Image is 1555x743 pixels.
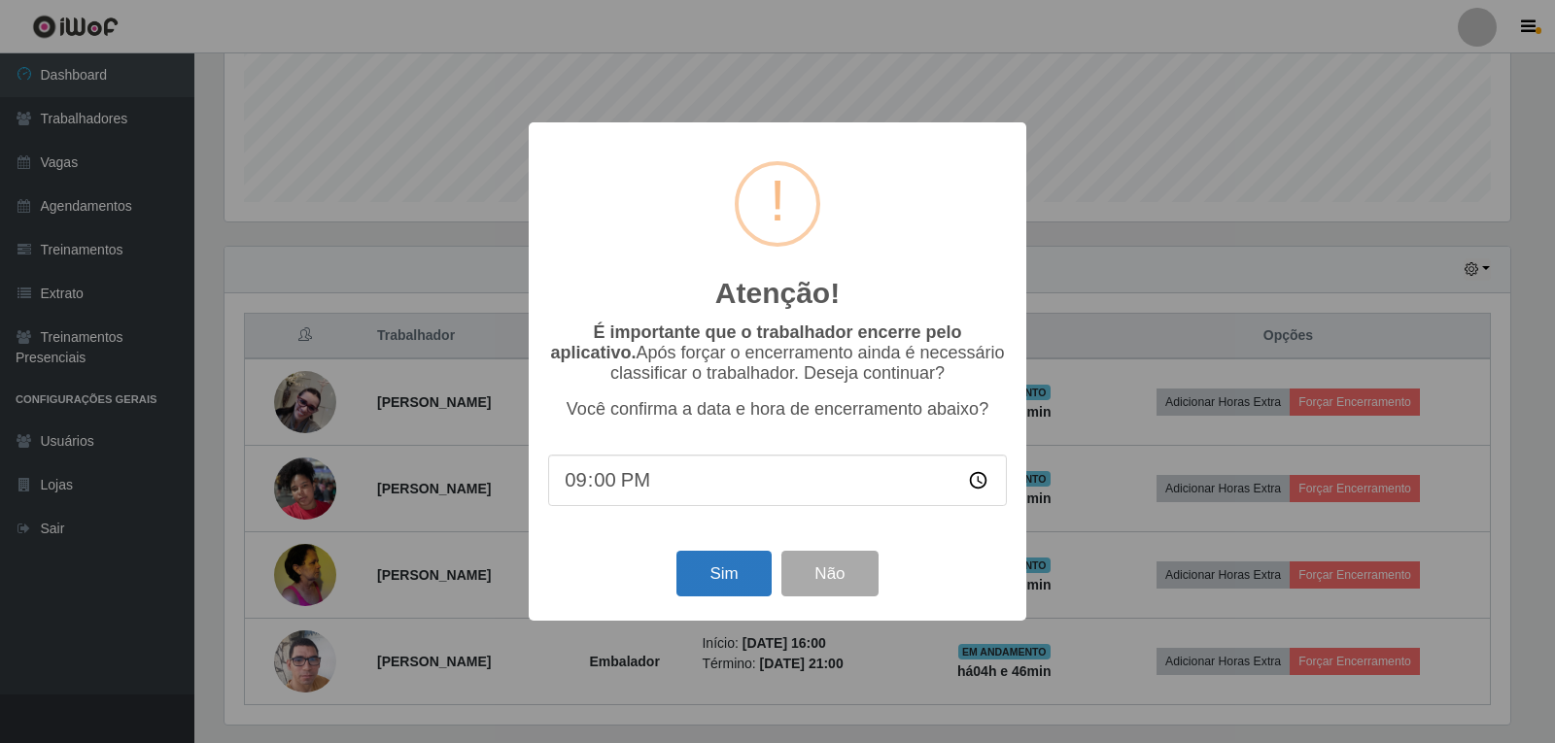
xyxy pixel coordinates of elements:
[781,551,878,596] button: Não
[548,399,1007,420] p: Você confirma a data e hora de encerramento abaixo?
[548,322,1007,384] p: Após forçar o encerramento ainda é necessário classificar o trabalhador. Deseja continuar?
[676,551,771,596] button: Sim
[550,322,961,362] b: É importante que o trabalhador encerre pelo aplicativo.
[715,276,840,311] h2: Atenção!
